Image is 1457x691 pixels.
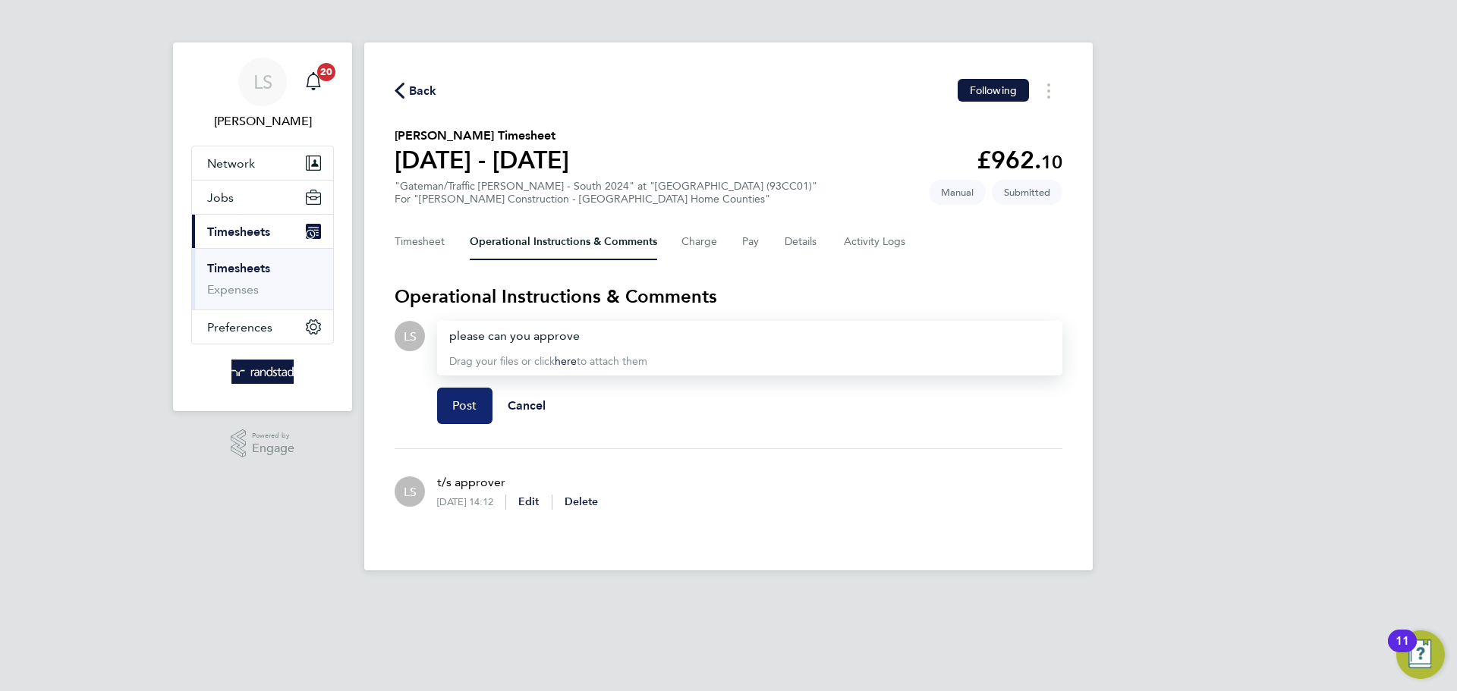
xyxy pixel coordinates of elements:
[207,282,259,297] a: Expenses
[929,180,986,205] span: This timesheet was manually created.
[192,310,333,344] button: Preferences
[992,180,1062,205] span: This timesheet is Submitted.
[437,388,492,424] button: Post
[253,72,272,92] span: LS
[1035,79,1062,102] button: Timesheets Menu
[452,398,477,413] span: Post
[317,63,335,81] span: 20
[1396,641,1409,661] div: 11
[191,360,334,384] a: Go to home page
[977,146,1062,174] app-decimal: £962.
[1041,151,1062,173] span: 10
[395,224,445,260] button: Timesheet
[449,355,647,368] span: Drag your files or click to attach them
[395,81,437,100] button: Back
[958,79,1029,102] button: Following
[173,42,352,411] nav: Main navigation
[409,82,437,100] span: Back
[404,483,417,500] span: LS
[191,112,334,130] span: Lewis Saunders
[742,224,760,260] button: Pay
[508,398,546,413] span: Cancel
[437,473,598,492] p: t/s approver
[395,284,1062,309] h3: Operational Instructions & Comments
[395,193,817,206] div: For "[PERSON_NAME] Construction - [GEOGRAPHIC_DATA] Home Counties"
[395,321,425,351] div: Lewis Saunders
[518,495,540,510] button: Edit
[191,58,334,130] a: LS[PERSON_NAME]
[192,146,333,180] button: Network
[207,320,272,335] span: Preferences
[395,476,425,507] div: Lewis Saunders
[207,156,255,171] span: Network
[518,495,540,508] span: Edit
[231,429,295,458] a: Powered byEngage
[207,225,270,239] span: Timesheets
[844,224,908,260] button: Activity Logs
[449,327,1050,345] div: please can you approve
[681,224,718,260] button: Charge
[470,224,657,260] button: Operational Instructions & Comments
[395,127,569,145] h2: [PERSON_NAME] Timesheet
[395,180,817,206] div: "Gateman/Traffic [PERSON_NAME] - South 2024" at "[GEOGRAPHIC_DATA] (93CC01)"
[252,442,294,455] span: Engage
[785,224,820,260] button: Details
[298,58,329,106] a: 20
[252,429,294,442] span: Powered by
[555,355,577,368] a: here
[565,495,599,510] button: Delete
[565,495,599,508] span: Delete
[437,496,505,508] div: [DATE] 14:12
[192,181,333,214] button: Jobs
[1396,630,1445,679] button: Open Resource Center, 11 new notifications
[492,388,562,424] button: Cancel
[207,190,234,205] span: Jobs
[970,83,1017,97] span: Following
[207,261,270,275] a: Timesheets
[192,215,333,248] button: Timesheets
[404,328,417,344] span: LS
[231,360,294,384] img: randstad-logo-retina.png
[192,248,333,309] div: Timesheets
[395,145,569,175] h1: [DATE] - [DATE]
